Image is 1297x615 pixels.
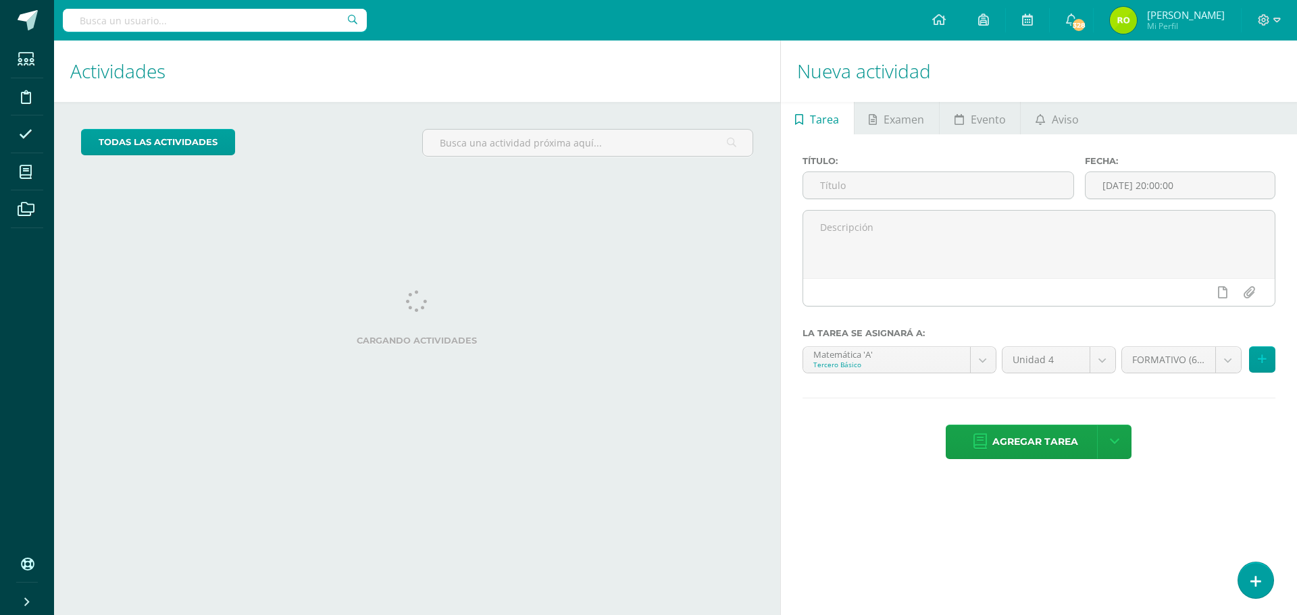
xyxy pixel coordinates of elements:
label: La tarea se asignará a: [803,328,1275,338]
h1: Actividades [70,41,764,102]
label: Cargando actividades [81,336,753,346]
span: 328 [1071,18,1086,32]
img: c4cc1f8eb4ce2c7ab2e79f8195609c16.png [1110,7,1137,34]
div: Tercero Básico [813,360,960,369]
span: Evento [971,103,1006,136]
div: Matemática 'A' [813,347,960,360]
input: Busca una actividad próxima aquí... [423,130,752,156]
input: Fecha de entrega [1086,172,1275,198]
h1: Nueva actividad [797,41,1281,102]
input: Título [803,172,1073,198]
a: Evento [940,102,1020,134]
span: Unidad 4 [1013,347,1079,373]
a: Examen [855,102,939,134]
span: Examen [884,103,924,136]
span: [PERSON_NAME] [1147,8,1225,22]
span: Aviso [1052,103,1079,136]
a: Matemática 'A'Tercero Básico [803,347,996,373]
label: Título: [803,156,1074,166]
span: FORMATIVO (60.0%) [1132,347,1205,373]
a: todas las Actividades [81,129,235,155]
span: Agregar tarea [992,425,1078,458]
a: Aviso [1021,102,1093,134]
input: Busca un usuario... [63,9,367,32]
a: Tarea [781,102,854,134]
span: Tarea [810,103,839,136]
a: FORMATIVO (60.0%) [1122,347,1241,373]
span: Mi Perfil [1147,20,1225,32]
a: Unidad 4 [1002,347,1115,373]
label: Fecha: [1085,156,1275,166]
